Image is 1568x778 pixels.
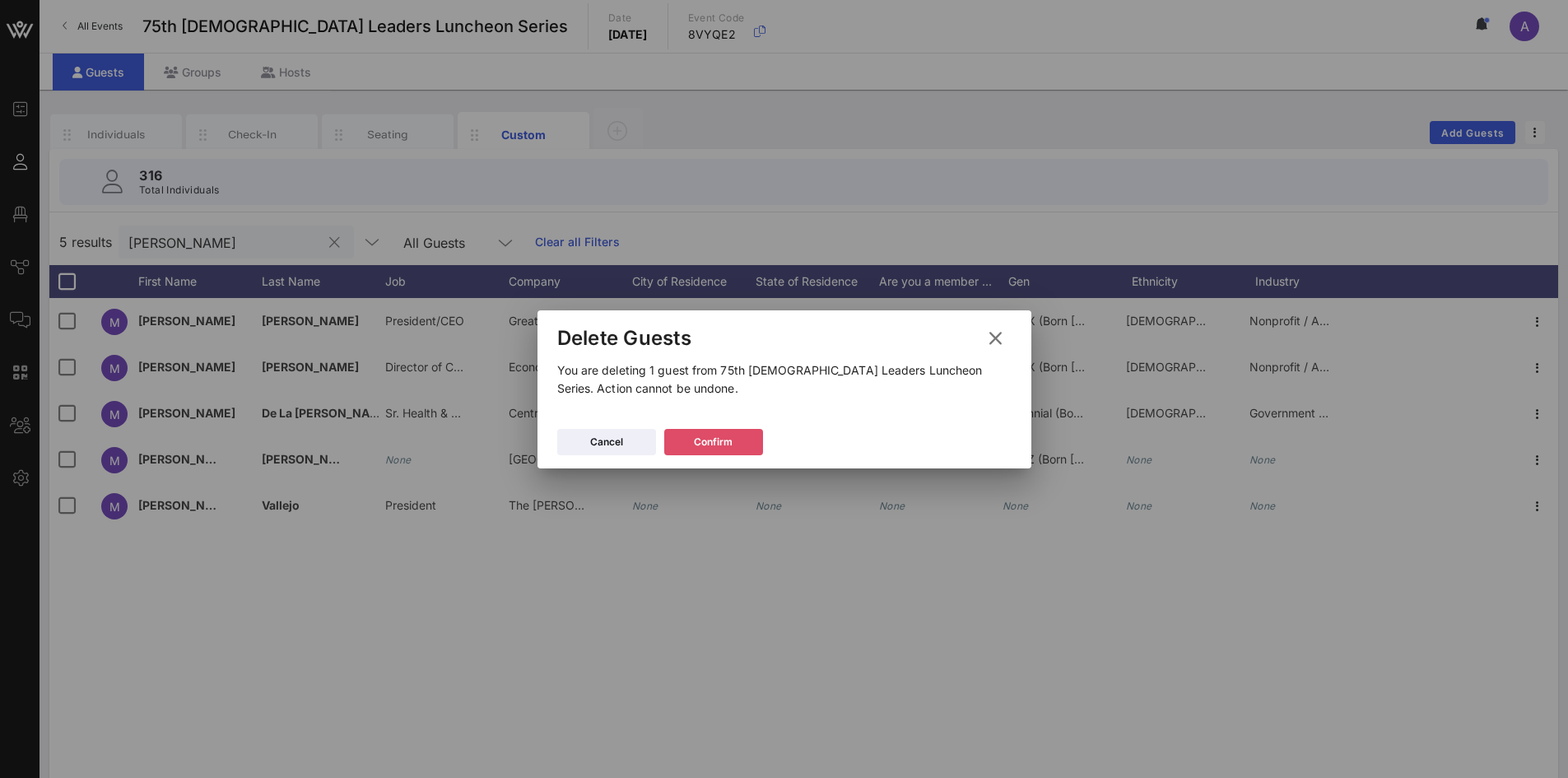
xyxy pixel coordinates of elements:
[694,434,733,450] div: Confirm
[557,326,691,351] div: Delete Guests
[590,434,623,450] div: Cancel
[557,429,656,455] button: Cancel
[664,429,763,455] button: Confirm
[557,361,1012,398] p: You are deleting 1 guest from 75th [DEMOGRAPHIC_DATA] Leaders Luncheon Series. Action cannot be u...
